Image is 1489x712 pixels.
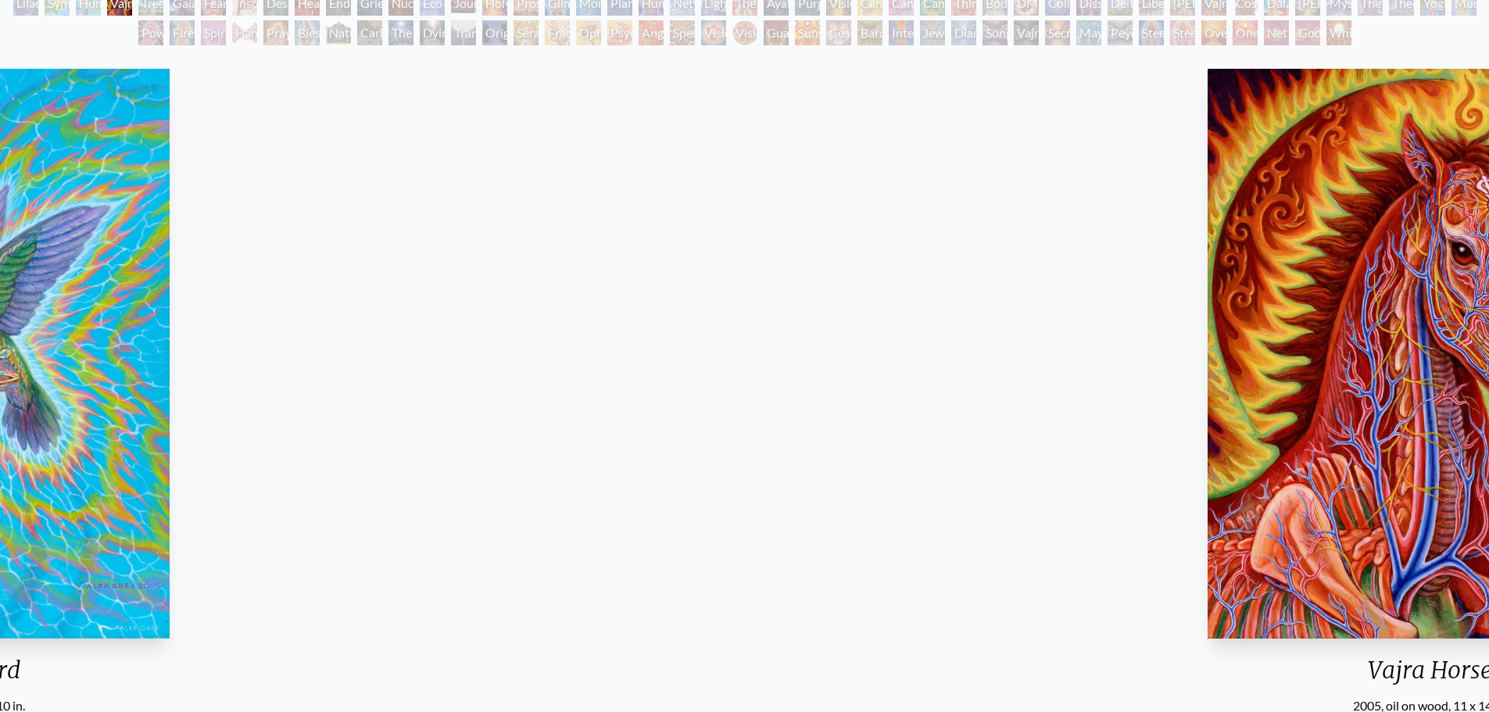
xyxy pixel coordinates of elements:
div: Vision [PERSON_NAME] [732,20,757,45]
div: Interbeing [889,20,914,45]
div: Blessing Hand [295,20,320,45]
div: Secret Writing Being [1045,20,1070,45]
div: Song of Vajra Being [983,20,1008,45]
div: Steeplehead 2 [1170,20,1195,45]
div: Oversoul [1201,20,1226,45]
div: Praying Hands [263,20,288,45]
div: Dying [420,20,445,45]
div: Firewalking [170,20,195,45]
div: Original Face [482,20,507,45]
div: Seraphic Transport Docking on the Third Eye [514,20,539,45]
div: Jewel Being [920,20,945,45]
div: Nature of Mind [326,20,351,45]
div: The Soul Finds It's Way [388,20,413,45]
div: Hands that See [232,20,257,45]
div: Guardian of Infinite Vision [764,20,789,45]
div: Fractal Eyes [545,20,570,45]
div: Diamond Being [951,20,976,45]
div: Angel Skin [639,20,664,45]
div: Godself [1295,20,1320,45]
div: Peyote Being [1108,20,1133,45]
div: Steeplehead 1 [1139,20,1164,45]
div: Spirit Animates the Flesh [201,20,226,45]
div: Power to the Peaceful [138,20,163,45]
div: Vision Crystal [701,20,726,45]
div: Caring [357,20,382,45]
div: Vajra Being [1014,20,1039,45]
div: Ophanic Eyelash [576,20,601,45]
div: Spectral Lotus [670,20,695,45]
div: Mayan Being [1076,20,1101,45]
div: Psychomicrograph of a Fractal Paisley Cherub Feather Tip [607,20,632,45]
div: Bardo Being [857,20,882,45]
div: Net of Being [1264,20,1289,45]
div: Sunyata [795,20,820,45]
div: White Light [1326,20,1351,45]
div: One [1233,20,1258,45]
div: Cosmic Elf [826,20,851,45]
div: Transfiguration [451,20,476,45]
